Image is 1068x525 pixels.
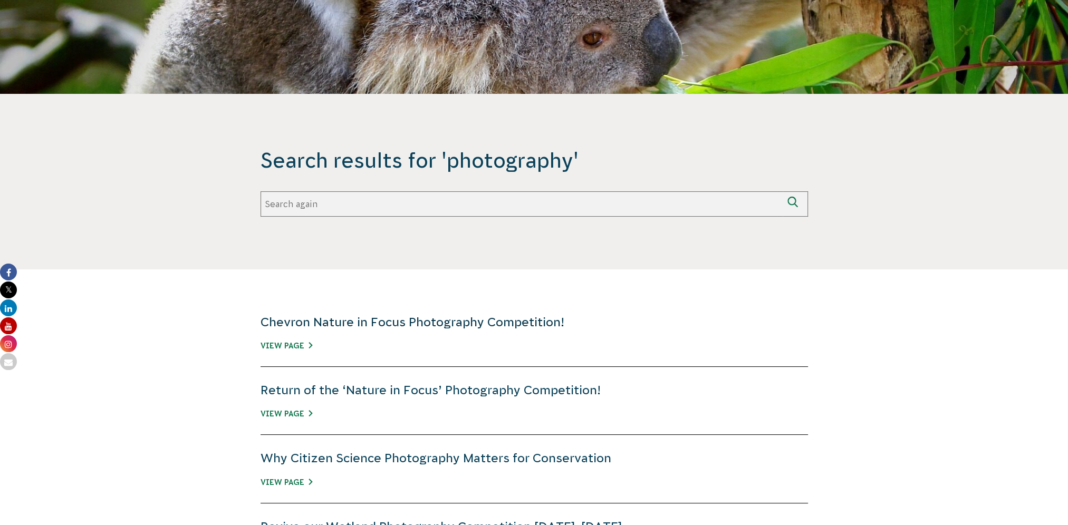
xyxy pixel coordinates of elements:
[261,451,611,465] a: Why Citizen Science Photography Matters for Conservation
[261,478,312,487] a: View Page
[261,383,601,397] a: Return of the ‘Nature in Focus’ Photography Competition!
[261,191,783,217] input: Search again
[261,147,808,174] span: Search results for 'photography'
[261,342,312,350] a: View Page
[261,410,312,418] a: View Page
[261,315,564,329] a: Chevron Nature in Focus Photography Competition!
